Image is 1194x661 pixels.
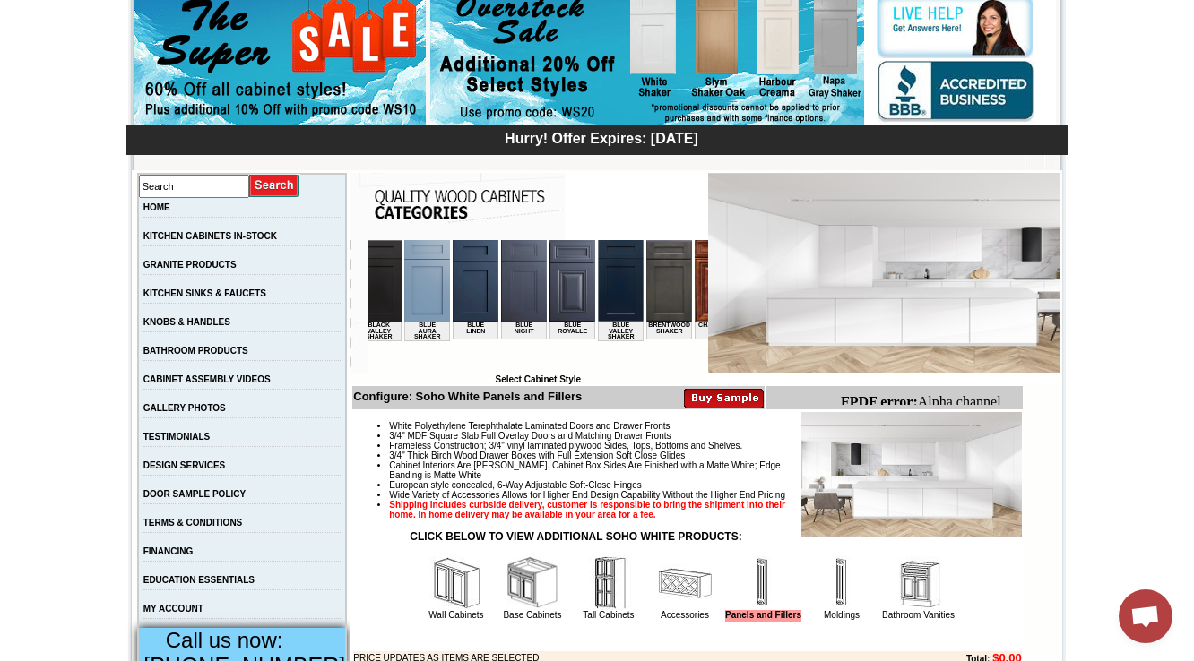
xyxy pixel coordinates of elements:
body: Alpha channel not supported: images/W0936_cnc_2.1.jpg.png [7,7,181,56]
a: HOME [143,202,170,212]
strong: CLICK BELOW TO VIEW ADDITIONAL SOHO WHITE PRODUCTS: [410,530,741,543]
input: Submit [249,174,300,198]
a: DOOR SAMPLE POLICY [143,489,246,499]
span: Wide Variety of Accessories Allows for Higher End Design Capability Without the Higher End Pricing [389,490,785,500]
td: Blue Royalle [182,82,228,99]
b: Select Cabinet Style [495,374,581,384]
a: FINANCING [143,546,194,556]
a: TERMS & CONDITIONS [143,518,243,528]
a: DESIGN SERVICES [143,460,226,470]
a: EDUCATION ESSENTIALS [143,575,255,585]
td: Blue Linen [85,82,131,99]
a: Tall Cabinets [583,610,634,620]
img: Moldings [815,556,869,610]
span: Frameless Construction; 3/4" vinyl laminated plywood Sides, Tops, Bottoms and Shelves. [389,441,742,451]
td: Blue Aura Shaker [37,82,82,101]
a: BATHROOM PRODUCTS [143,346,248,356]
img: Base Cabinets [506,556,559,610]
img: spacer.gif [34,50,37,51]
a: KNOBS & HANDLES [143,317,230,327]
img: spacer.gif [179,50,182,51]
span: Cabinet Interiors Are [PERSON_NAME]. Cabinet Box Sides Are Finished with a Matte White; Edge Band... [389,460,780,480]
a: MY ACCOUNT [143,604,203,614]
img: Panels and Fillers [736,556,790,610]
img: Bathroom Vanities [892,556,946,610]
a: Accessories [661,610,709,620]
img: spacer.gif [276,50,279,51]
span: 3/4" Thick Birch Wood Drawer Boxes with Full Extension Soft Close Glides [389,451,685,460]
img: spacer.gif [324,50,327,51]
b: Configure: Soho White Panels and Fillers [353,390,582,403]
a: Base Cabinets [503,610,561,620]
b: FPDF error: [7,7,84,22]
img: spacer.gif [228,50,230,51]
span: White Polyethylene Terephthalate Laminated Doors and Drawer Fronts [389,421,670,431]
span: Call us now: [166,628,283,652]
img: spacer.gif [131,50,134,51]
span: European style concealed, 6-Way Adjustable Soft-Close Hinges [389,480,641,490]
a: Moldings [824,610,860,620]
img: spacer.gif [82,50,85,51]
a: TESTIMONIALS [143,432,210,442]
strong: Shipping includes curbside delivery, customer is responsible to bring the shipment into their hom... [389,500,785,519]
td: Brentwood Shaker [279,82,324,99]
a: CABINET ASSEMBLY VIDEOS [143,374,271,384]
img: Soho White [708,173,1060,373]
iframe: Browser incompatible [368,240,708,374]
img: Product Image [801,412,1022,537]
a: KITCHEN CABINETS IN-STOCK [143,231,277,241]
a: KITCHEN SINKS & FAUCETS [143,288,266,298]
td: Charlotte Spice [327,82,373,99]
div: Open chat [1119,589,1172,643]
img: Wall Cabinets [429,556,483,610]
a: Panels and Fillers [725,610,801,622]
span: 3/4" MDF Square Slab Full Overlay Doors and Matching Drawer Fronts [389,431,671,441]
div: Hurry! Offer Expires: [DATE] [135,128,1068,147]
a: Bathroom Vanities [882,610,955,620]
td: Blue Valley Shaker [230,82,276,101]
img: Tall Cabinets [582,556,636,610]
td: Blue Night [134,82,179,99]
a: GRANITE PRODUCTS [143,260,237,270]
a: Wall Cabinets [428,610,483,620]
a: GALLERY PHOTOS [143,403,226,413]
img: Accessories [658,556,712,610]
